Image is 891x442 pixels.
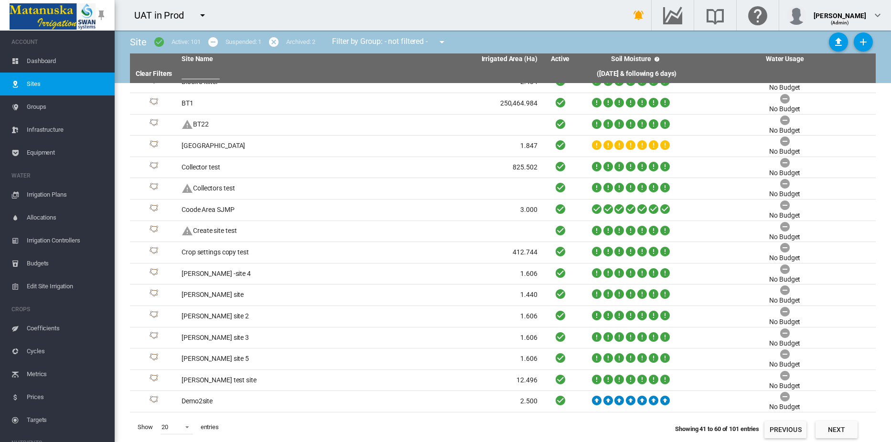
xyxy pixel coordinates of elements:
[182,225,193,237] md-icon: This site has not been mapped
[225,38,262,46] div: Suspended: 1
[134,268,174,280] div: Site Id: 47692
[148,374,160,386] img: 1.svg
[134,140,174,152] div: Site Id: 350
[193,6,212,25] button: icon-menu-down
[148,98,160,109] img: 1.svg
[675,425,759,432] span: Showing 41 to 60 of 101 entries
[178,391,359,412] td: Demo2site
[27,50,107,73] span: Dashboard
[769,381,800,391] div: No Budget
[359,348,541,369] td: 1.606
[134,204,174,216] div: Site Id: 352
[268,36,279,48] md-icon: icon-cancel
[134,374,174,386] div: Site Id: 24244
[130,178,876,200] tr: Site Id: 19827 This site has not been mappedCollectors test No Budget
[148,268,160,280] img: 1.svg
[629,6,648,25] button: icon-bell-ring
[134,311,174,322] div: Site Id: 47690
[769,317,800,327] div: No Budget
[769,275,800,284] div: No Budget
[769,296,800,305] div: No Budget
[130,200,876,221] tr: Site Id: 352 Coode Area SJMP 3.000 No Budget
[580,53,694,65] th: Soil Moisture
[27,386,107,409] span: Prices
[182,183,193,194] md-icon: This site has not been mapped
[27,317,107,340] span: Coefficients
[541,53,580,65] th: Active
[161,423,168,431] div: 20
[130,327,876,349] tr: Site Id: 47691 [PERSON_NAME] site 3 1.606 No Budget
[580,65,694,83] th: ([DATE] & following 6 days)
[833,36,844,48] md-icon: icon-upload
[10,3,96,30] img: Matanuska_LOGO.png
[134,183,174,194] div: Site Id: 19827
[359,284,541,305] td: 1.440
[769,402,800,412] div: No Budget
[359,263,541,284] td: 1.606
[769,253,800,263] div: No Budget
[359,53,541,65] th: Irrigated Area (Ha)
[153,36,165,48] md-icon: icon-checkbox-marked-circle
[27,73,107,95] span: Sites
[134,353,174,365] div: Site Id: 47693
[769,211,800,221] div: No Budget
[178,284,359,305] td: [PERSON_NAME] site
[769,83,800,93] div: No Budget
[769,189,800,199] div: No Budget
[148,119,160,130] img: 1.svg
[769,232,800,242] div: No Budget
[178,53,359,65] th: Site Name
[130,242,876,263] tr: Site Id: 44481 Crop settings copy test 412.744 No Budget
[178,327,359,348] td: [PERSON_NAME] site 3
[27,95,107,118] span: Groups
[27,118,107,141] span: Infrastructure
[694,53,876,65] th: Water Usage
[359,370,541,391] td: 12.496
[178,306,359,327] td: [PERSON_NAME] site 2
[816,421,858,438] button: Next
[148,204,160,216] img: 1.svg
[27,363,107,386] span: Metrics
[633,10,644,21] md-icon: icon-bell-ring
[130,284,876,306] tr: Site Id: 47934 [PERSON_NAME] site 1.440 No Budget
[148,396,160,407] img: 1.svg
[178,370,359,391] td: [PERSON_NAME] test site
[359,306,541,327] td: 1.606
[359,93,541,114] td: 250,464.984
[134,225,174,237] div: Site Id: 21753
[148,311,160,322] img: 1.svg
[787,6,806,25] img: profile.jpg
[130,391,876,412] tr: Site Id: 313 Demo2site 2.500 No Budget
[769,126,800,136] div: No Budget
[661,10,684,21] md-icon: Go to the Data Hub
[207,36,219,48] md-icon: icon-minus-circle
[148,162,160,173] img: 1.svg
[359,242,541,263] td: 412.744
[769,147,800,157] div: No Budget
[136,70,172,77] a: Clear Filters
[130,36,147,48] span: Site
[96,10,107,21] md-icon: icon-pin
[432,32,451,52] button: icon-menu-down
[769,360,800,369] div: No Budget
[178,348,359,369] td: [PERSON_NAME] site 5
[130,157,876,179] tr: Site Id: 19814 Collector test 825.502 No Budget
[854,32,873,52] button: Add New Site, define start date
[197,419,223,435] span: entries
[11,34,107,50] span: ACCOUNT
[134,247,174,258] div: Site Id: 44481
[27,340,107,363] span: Cycles
[769,168,800,178] div: No Budget
[872,10,883,21] md-icon: icon-chevron-down
[769,339,800,348] div: No Budget
[178,136,359,157] td: [GEOGRAPHIC_DATA]
[130,136,876,157] tr: Site Id: 350 [GEOGRAPHIC_DATA] 1.847 No Budget
[746,10,769,21] md-icon: Click here for help
[27,206,107,229] span: Allocations
[130,93,876,115] tr: Site Id: 10682 BT1 250,464.984 No Budget
[829,32,848,52] button: Sites Bulk Import
[148,183,160,194] img: 1.svg
[27,141,107,164] span: Equipment
[178,200,359,221] td: Coode Area SJMP
[27,252,107,275] span: Budgets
